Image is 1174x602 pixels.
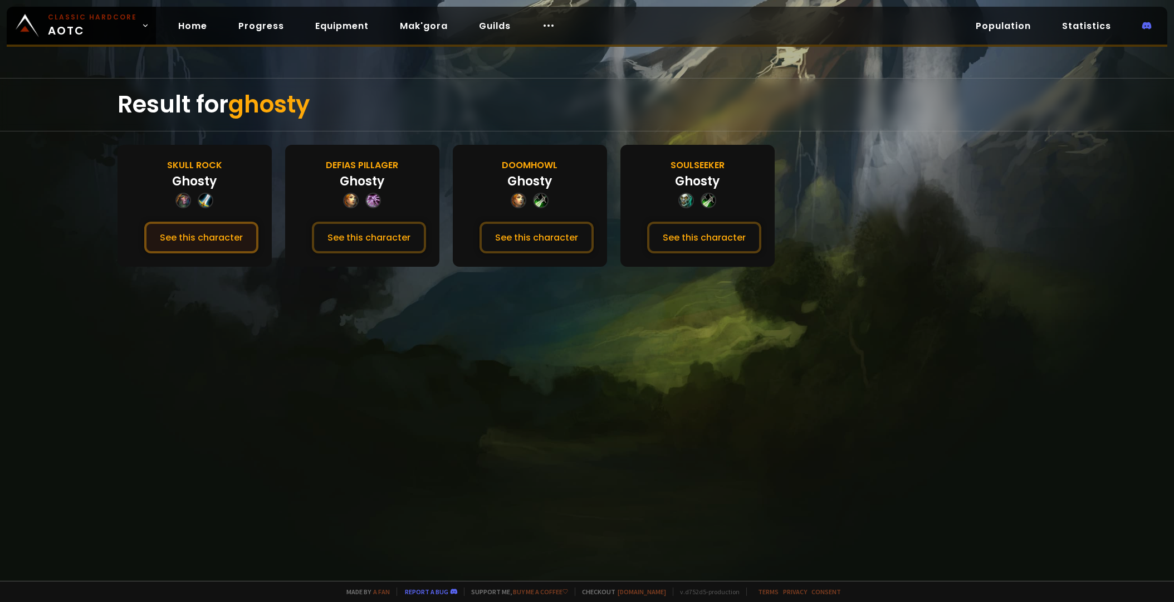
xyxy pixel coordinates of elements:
[7,7,156,45] a: Classic HardcoreAOTC
[326,158,398,172] div: Defias Pillager
[513,588,568,596] a: Buy me a coffee
[48,12,137,39] span: AOTC
[480,222,594,253] button: See this character
[575,588,666,596] span: Checkout
[671,158,725,172] div: Soulseeker
[167,158,222,172] div: Skull Rock
[1053,14,1120,37] a: Statistics
[172,172,217,190] div: Ghosty
[470,14,520,37] a: Guilds
[229,14,293,37] a: Progress
[48,12,137,22] small: Classic Hardcore
[169,14,216,37] a: Home
[647,222,761,253] button: See this character
[675,172,720,190] div: Ghosty
[967,14,1040,37] a: Population
[228,88,310,121] span: ghosty
[464,588,568,596] span: Support me,
[340,588,390,596] span: Made by
[118,79,1056,131] div: Result for
[144,222,258,253] button: See this character
[373,588,390,596] a: a fan
[758,588,779,596] a: Terms
[811,588,841,596] a: Consent
[405,588,448,596] a: Report a bug
[391,14,457,37] a: Mak'gora
[502,158,557,172] div: Doomhowl
[312,222,426,253] button: See this character
[783,588,807,596] a: Privacy
[306,14,378,37] a: Equipment
[618,588,666,596] a: [DOMAIN_NAME]
[340,172,384,190] div: Ghosty
[673,588,740,596] span: v. d752d5 - production
[507,172,552,190] div: Ghosty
